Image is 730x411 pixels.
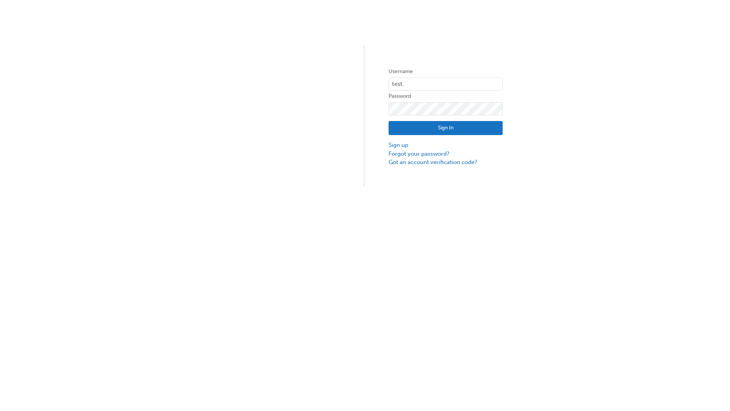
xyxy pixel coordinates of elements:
[227,106,341,115] img: Trak
[389,150,503,158] a: Forgot your password?
[389,67,503,76] label: Username
[389,78,503,91] input: Username
[389,92,503,101] label: Password
[389,121,503,135] button: Sign In
[389,158,503,167] a: Got an account verification code?
[389,141,503,150] a: Sign up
